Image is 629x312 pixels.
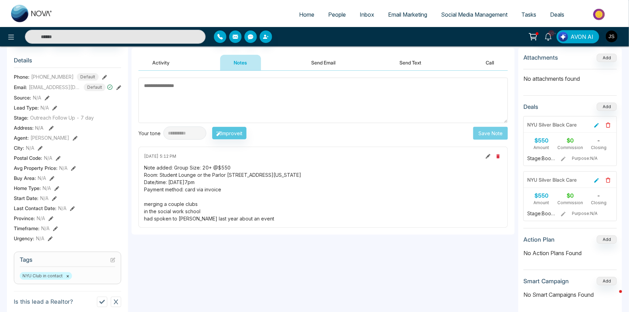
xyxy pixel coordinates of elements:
[523,103,538,110] h3: Deals
[523,236,555,243] h3: Action Plan
[527,210,556,217] span: Stage: Booked Events
[77,73,99,81] span: Default
[523,249,617,257] p: No Action Plans Found
[543,8,571,21] a: Deals
[38,174,46,182] span: N/A
[527,200,556,206] div: Amount
[20,256,115,267] h3: Tags
[556,145,585,151] div: Commission
[321,8,353,21] a: People
[388,11,427,18] span: Email Marketing
[41,104,49,111] span: N/A
[14,205,56,212] span: Last Contact Date :
[138,55,183,70] button: Activity
[14,84,27,91] span: Email:
[550,11,564,18] span: Deals
[572,155,612,162] span: Purpose: N/A
[527,145,556,151] div: Amount
[14,114,28,121] span: Stage:
[30,114,94,121] span: Outreach Follow Up - 7 day
[144,164,502,222] div: Note added: Group Size: 20+ @$550 Room: Student Lounge or the Parlor [STREET_ADDRESS][US_STATE] D...
[144,153,176,159] span: [DATE] 5:12 PM
[44,154,52,162] span: N/A
[30,134,69,141] span: [PERSON_NAME]
[597,235,617,244] button: Add
[521,11,536,18] span: Tasks
[556,136,585,145] div: $0
[527,176,577,183] div: NYU Silver Black Care
[84,84,106,91] span: Default
[41,225,50,232] span: N/A
[14,104,39,111] span: Lead Type:
[514,8,543,21] a: Tasks
[14,174,36,182] span: Buy Area :
[14,184,41,192] span: Home Type :
[14,225,39,232] span: Timeframe :
[14,235,34,242] span: Urgency :
[527,191,556,200] div: $550
[29,84,81,91] span: [EMAIL_ADDRESS][DOMAIN_NAME]
[20,272,72,280] span: NYU Club in contact
[14,215,35,222] span: Province :
[441,11,507,18] span: Social Media Management
[572,210,612,217] span: Purpose: N/A
[14,124,44,131] span: Address:
[14,94,31,101] span: Source:
[584,191,613,200] div: -
[597,54,617,60] span: Add
[58,205,66,212] span: N/A
[527,136,556,145] div: $550
[14,134,29,141] span: Agent:
[31,73,74,80] span: [PHONE_NUMBER]
[575,7,625,22] img: Market-place.gif
[605,288,622,305] iframe: Intercom live chat
[523,291,617,299] p: No Smart Campaigns Found
[35,125,44,131] span: N/A
[570,33,593,41] span: AVON AI
[220,55,261,70] button: Notes
[14,164,57,172] span: Avg Property Price :
[540,30,557,42] a: 10+
[558,32,568,42] img: Lead Flow
[26,144,34,151] span: N/A
[33,94,41,101] span: N/A
[473,127,508,140] button: Save Note
[360,11,374,18] span: Inbox
[584,200,613,206] div: Closing
[14,297,73,306] p: Is this lead a Realtor?
[292,8,321,21] a: Home
[40,194,48,202] span: N/A
[527,121,577,128] div: NYU Silver Black Care
[584,145,613,151] div: Closing
[386,55,435,70] button: Send Text
[14,57,121,68] h3: Details
[297,55,349,70] button: Send Email
[14,194,38,202] span: Start Date :
[59,164,68,172] span: N/A
[557,30,599,43] button: AVON AI
[556,200,585,206] div: Commission
[138,130,163,137] div: Your tone
[14,144,24,151] span: City :
[527,155,556,162] span: Stage: Booked Events
[597,103,617,111] button: Add
[597,54,617,62] button: Add
[523,69,617,83] p: No attachments found
[299,11,314,18] span: Home
[14,73,29,80] span: Phone:
[36,235,44,242] span: N/A
[523,278,569,285] h3: Smart Campaign
[37,215,45,222] span: N/A
[328,11,346,18] span: People
[472,55,508,70] button: Call
[606,31,618,42] img: User Avatar
[353,8,381,21] a: Inbox
[548,30,555,36] span: 10+
[66,273,69,279] button: ×
[597,277,617,285] button: Add
[11,5,53,22] img: Nova CRM Logo
[434,8,514,21] a: Social Media Management
[584,136,613,145] div: -
[556,191,585,200] div: $0
[523,54,558,61] h3: Attachments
